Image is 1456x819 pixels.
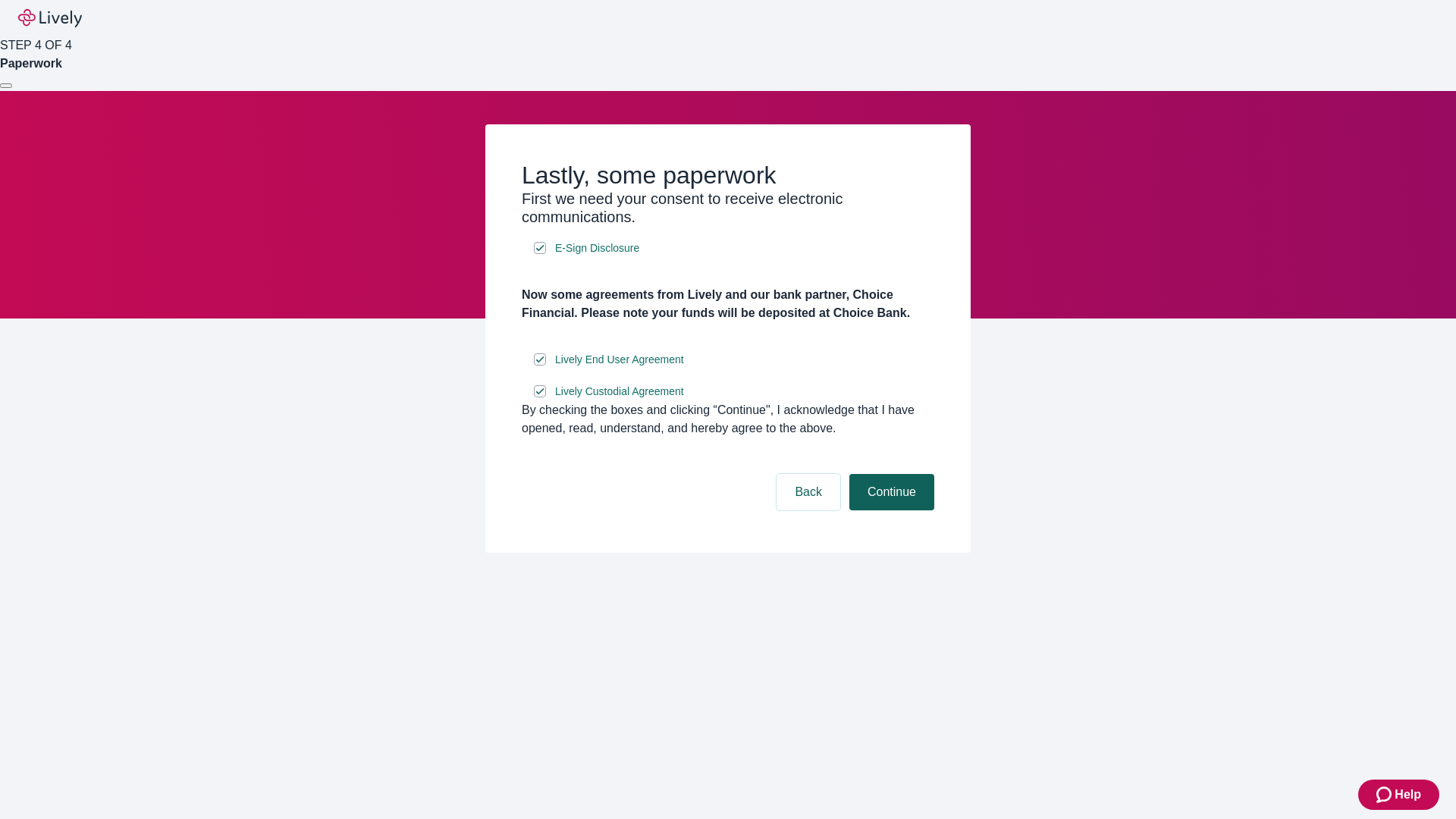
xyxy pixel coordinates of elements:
a: e-sign disclosure document [552,350,687,369]
span: Help [1395,786,1421,804]
div: By checking the boxes and clicking “Continue", I acknowledge that I have opened, read, understand... [522,401,934,438]
button: Zendesk support iconHelp [1358,780,1439,810]
h2: Lastly, some paperwork [522,161,934,190]
a: e-sign disclosure document [552,382,687,401]
button: Continue [849,474,934,510]
h3: First we need your consent to receive electronic communications. [522,190,934,226]
span: Lively End User Agreement [555,352,684,368]
svg: Zendesk support icon [1376,786,1395,804]
img: Lively [18,9,82,27]
h4: Now some agreements from Lively and our bank partner, Choice Financial. Please note your funds wi... [522,286,934,322]
span: Lively Custodial Agreement [555,384,684,400]
span: E-Sign Disclosure [555,240,639,256]
a: e-sign disclosure document [552,239,642,258]
button: Back [777,474,840,510]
